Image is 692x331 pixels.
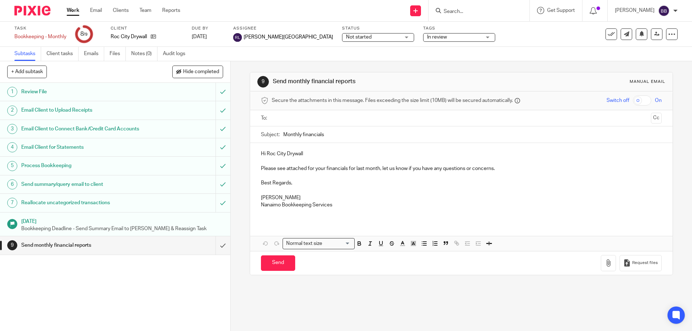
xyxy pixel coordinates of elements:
[21,179,146,190] h1: Send summary/query email to client
[283,238,355,249] div: Search for option
[21,142,146,153] h1: Email Client for Statements
[630,79,665,85] div: Manual email
[7,198,17,208] div: 7
[21,225,223,232] p: Bookkeeping Deadline - Send Summary Email to [PERSON_NAME] & Reassign Task
[172,66,223,78] button: Hide completed
[90,7,102,14] a: Email
[21,197,146,208] h1: Reallocate uncategorized transactions
[233,33,242,42] img: svg%3E
[632,260,658,266] span: Request files
[46,47,79,61] a: Client tasks
[658,5,670,17] img: svg%3E
[14,6,50,15] img: Pixie
[443,9,508,15] input: Search
[84,32,88,36] small: /9
[7,87,17,97] div: 1
[111,26,183,31] label: Client
[21,105,146,116] h1: Email Client to Upload Receipts
[110,47,126,61] a: Files
[346,35,372,40] span: Not started
[620,255,661,271] button: Request files
[342,26,414,31] label: Status
[261,131,280,138] label: Subject:
[284,240,324,247] span: Normal text size
[261,179,661,187] p: Best Regards,
[607,97,629,104] span: Switch off
[261,165,661,172] p: Please see attached for your financials for last month, let us know if you have any questions or ...
[324,240,350,247] input: Search for option
[183,69,219,75] span: Hide completed
[7,106,17,116] div: 2
[111,33,147,40] p: Roc City Drywall
[261,115,269,122] label: To:
[7,142,17,152] div: 4
[131,47,158,61] a: Notes (0)
[21,216,223,225] h1: [DATE]
[113,7,129,14] a: Clients
[67,7,79,14] a: Work
[427,35,447,40] span: In review
[21,124,146,134] h1: Email Client to Connect Bank/Credit Card Accounts
[80,30,88,38] div: 8
[7,161,17,171] div: 5
[7,66,47,78] button: + Add subtask
[163,47,191,61] a: Audit logs
[7,124,17,134] div: 3
[655,97,662,104] span: On
[272,97,513,104] span: Secure the attachments in this message. Files exceeding the size limit (10MB) will be secured aut...
[14,33,66,40] div: Bookkeeping - Monthly
[244,33,333,41] span: [PERSON_NAME][GEOGRAPHIC_DATA]
[21,86,146,97] h1: Review File
[162,7,180,14] a: Reports
[7,240,17,250] div: 9
[21,240,146,251] h1: Send monthly financial reports
[261,194,661,201] p: [PERSON_NAME]
[14,47,41,61] a: Subtasks
[261,201,661,209] p: Nanaimo Bookkeeping Services
[233,26,333,31] label: Assignee
[257,76,269,88] div: 9
[273,78,477,85] h1: Send monthly financial reports
[192,34,207,39] span: [DATE]
[651,113,662,124] button: Cc
[84,47,104,61] a: Emails
[139,7,151,14] a: Team
[261,255,295,271] input: Send
[7,179,17,189] div: 6
[21,160,146,171] h1: Process Bookkeeping
[423,26,495,31] label: Tags
[261,150,661,157] p: Hi Roc City Drywall
[615,7,655,14] p: [PERSON_NAME]
[14,26,66,31] label: Task
[192,26,224,31] label: Due by
[547,8,575,13] span: Get Support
